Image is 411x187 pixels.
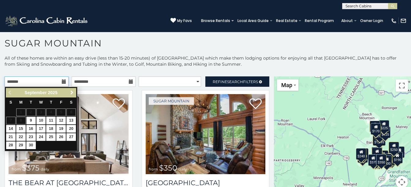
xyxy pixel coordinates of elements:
[9,100,12,105] span: Sunday
[9,179,129,187] h3: The Bear At Sugar Mountain
[227,79,243,84] span: Search
[368,154,379,166] div: $375
[170,18,192,24] a: My Favs
[16,125,26,133] a: 15
[5,15,89,27] img: White-1-2.png
[66,117,76,124] a: 13
[277,79,298,91] button: Change map style
[382,156,392,167] div: $500
[56,117,66,124] a: 12
[380,127,391,138] div: $125
[273,16,301,25] a: Real Estate
[68,89,76,97] a: Next
[48,90,58,95] span: 2025
[177,18,192,24] span: My Favs
[16,141,26,149] a: 29
[379,120,389,132] div: $225
[69,90,74,95] span: Next
[371,123,381,135] div: $170
[159,163,177,172] span: $350
[6,141,16,149] a: 28
[396,79,408,92] button: Toggle fullscreen view
[41,167,49,171] span: daily
[213,79,258,84] span: Refine Filters
[357,16,386,25] a: Owner Login
[373,134,386,146] div: $1,095
[26,125,36,133] a: 16
[36,117,46,124] a: 10
[56,133,66,141] a: 26
[146,94,266,174] a: Grouse Moor Lodge from $350 daily
[6,125,16,133] a: 14
[249,98,262,111] a: Add to favorites
[392,152,403,163] div: $190
[113,98,125,111] a: Add to favorites
[372,147,382,159] div: $190
[36,125,46,133] a: 17
[302,16,337,25] a: Rental Program
[46,133,56,141] a: 25
[205,76,269,87] a: RefineSearchFilters
[376,154,387,166] div: $350
[26,141,36,149] a: 30
[12,167,21,171] span: from
[146,179,266,187] a: [GEOGRAPHIC_DATA]
[370,121,380,132] div: $240
[50,100,52,105] span: Thursday
[234,16,272,25] a: Local Area Guide
[6,133,16,141] a: 21
[26,117,36,124] a: 9
[146,179,266,187] h3: Grouse Moor Lodge
[378,150,388,162] div: $200
[146,94,266,174] img: Grouse Moor Lodge
[281,82,292,88] span: Map
[9,179,129,187] a: The Bear At [GEOGRAPHIC_DATA]
[149,167,158,171] span: from
[56,125,66,133] a: 19
[178,167,187,171] span: daily
[39,100,43,105] span: Wednesday
[356,148,366,160] div: $240
[46,125,56,133] a: 18
[389,142,399,153] div: $250
[60,100,62,105] span: Friday
[16,133,26,141] a: 22
[149,97,194,105] a: Sugar Mountain
[385,154,395,165] div: $195
[391,18,397,24] img: phone-regular-white.png
[24,90,47,95] span: September
[19,100,23,105] span: Monday
[22,163,39,172] span: $375
[70,100,73,105] span: Saturday
[36,133,46,141] a: 24
[26,133,36,141] a: 23
[30,100,32,105] span: Tuesday
[372,148,382,159] div: $300
[66,125,76,133] a: 20
[400,18,406,24] img: mail-regular-white.png
[66,133,76,141] a: 27
[46,117,56,124] a: 11
[394,146,405,158] div: $155
[198,16,233,25] a: Browse Rentals
[338,16,356,25] a: About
